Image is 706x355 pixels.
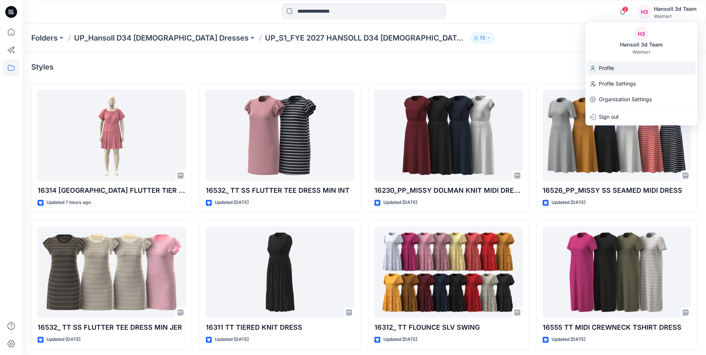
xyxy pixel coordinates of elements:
p: UP_S1_FYE 2027 HANSOLL D34 [DEMOGRAPHIC_DATA] DRESSES [265,33,467,43]
span: 2 [622,6,628,12]
p: Updated 7 hours ago [47,199,91,207]
a: 16311 TT TIERED KNIT DRESS [206,227,354,318]
p: Updated [DATE] [383,199,417,207]
a: 16532_ TT SS FLUTTER TEE DRESS MIN JER [38,227,186,318]
a: Organization Settings [585,92,697,106]
a: 16555 TT MIDI CREWNECK TSHIRT DRESS [543,227,691,318]
p: Updated [DATE] [215,336,249,343]
p: Updated [DATE] [47,336,80,343]
a: UP_Hansoll D34 [DEMOGRAPHIC_DATA] Dresses [74,33,249,43]
a: 16314 TT SQUARE NECK FLUTTER TIER DRESS MINI INT [38,90,186,181]
div: H3 [638,5,651,19]
p: 16526_PP_MISSY SS SEAMED MIDI DRESS [543,185,691,196]
p: 16312_ TT FLOUNCE SLV SWING [374,322,523,333]
p: 16230_PP_MISSY DOLMAN KNIT MIDI DRESS [374,185,523,196]
a: 16526_PP_MISSY SS SEAMED MIDI DRESS [543,90,691,181]
p: 16532_ TT SS FLUTTER TEE DRESS MIN INT [206,185,354,196]
a: Profile Settings [585,77,697,91]
p: Profile [599,61,614,75]
p: Updated [DATE] [552,336,585,343]
p: 73 [480,34,485,42]
div: H3 [635,27,648,40]
p: Updated [DATE] [215,199,249,207]
button: 73 [470,33,495,43]
p: Sign out [599,110,619,124]
a: Profile [585,61,697,75]
div: Walmart [632,49,650,55]
a: 16532_ TT SS FLUTTER TEE DRESS MIN INT [206,90,354,181]
div: Hansoll 3d Team [654,4,697,13]
p: 16555 TT MIDI CREWNECK TSHIRT DRESS [543,322,691,333]
div: Walmart [654,13,697,19]
p: 16314 [GEOGRAPHIC_DATA] FLUTTER TIER DRESS MINI INT [38,185,186,196]
p: Updated [DATE] [552,199,585,207]
p: Updated [DATE] [383,336,417,343]
h4: Styles [31,63,54,71]
a: 16312_ TT FLOUNCE SLV SWING [374,227,523,318]
a: Folders [31,33,58,43]
p: 16311 TT TIERED KNIT DRESS [206,322,354,333]
p: Profile Settings [599,77,636,91]
p: Organization Settings [599,92,652,106]
div: Hansoll 3d Team [616,40,667,49]
a: 16230_PP_MISSY DOLMAN KNIT MIDI DRESS [374,90,523,181]
p: 16532_ TT SS FLUTTER TEE DRESS MIN JER [38,322,186,333]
